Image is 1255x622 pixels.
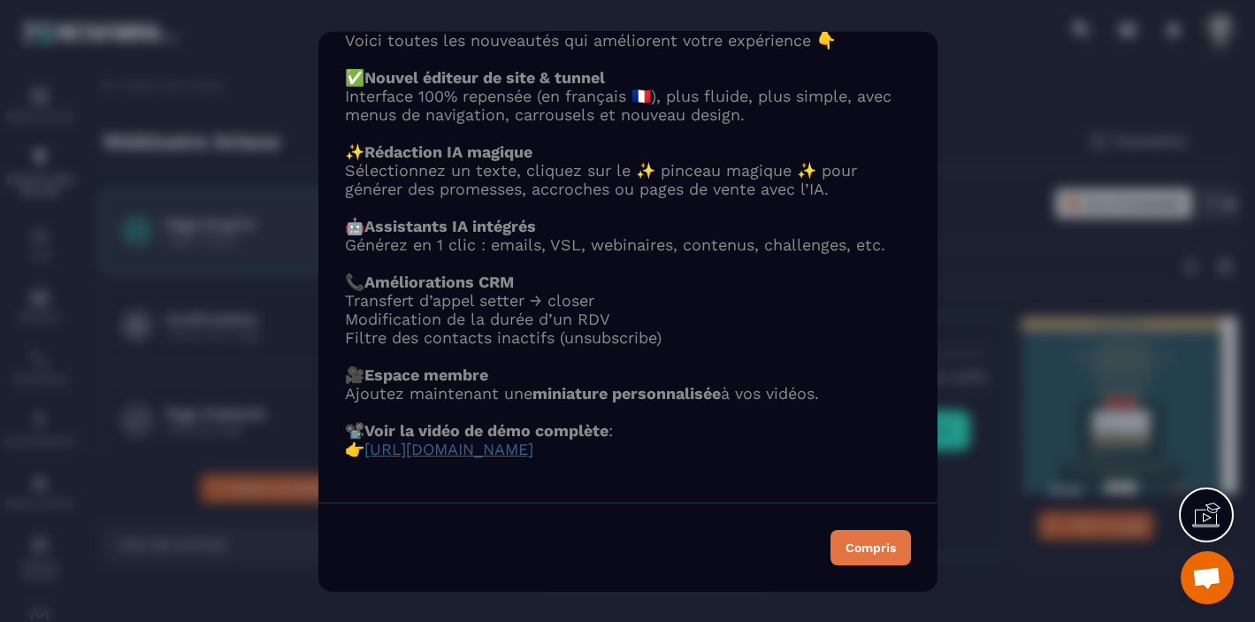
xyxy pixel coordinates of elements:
[345,439,911,457] p: 👉
[364,67,605,86] strong: Nouvel éditeur de site & tunnel
[364,142,532,160] strong: Rédaction IA magique
[345,327,911,346] li: Filtre des contacts inactifs (unsubscribe)
[345,365,911,383] p: 🎥
[1181,551,1234,604] div: Ouvrir le chat
[345,290,911,309] li: Transfert d’appel setter → closer
[345,160,911,197] p: Sélectionnez un texte, cliquez sur le ✨ pinceau magique ✨ pour générer des promesses, accroches o...
[345,309,911,327] li: Modification de la durée d’un RDV
[364,420,608,439] strong: Voir la vidéo de démo complète
[345,234,911,253] p: Générez en 1 clic : emails, VSL, webinaires, contenus, challenges, etc.
[830,529,911,564] button: Compris
[345,272,911,290] p: 📞
[364,439,533,457] a: [URL][DOMAIN_NAME]
[345,420,911,439] p: 📽️ :
[364,272,514,290] strong: Améliorations CRM
[532,383,721,402] strong: miniature personnalisée
[345,142,911,160] p: ✨
[364,216,536,234] strong: Assistants IA intégrés
[345,86,911,123] p: Interface 100% repensée (en français 🇫🇷), plus fluide, plus simple, avec menus de navigation, car...
[345,383,911,402] p: Ajoutez maintenant une à vos vidéos.
[846,541,896,553] div: Compris
[345,216,911,234] p: 🤖
[345,67,911,86] p: ✅
[345,30,911,49] p: Voici toutes les nouveautés qui améliorent votre expérience 👇
[364,365,488,383] strong: Espace membre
